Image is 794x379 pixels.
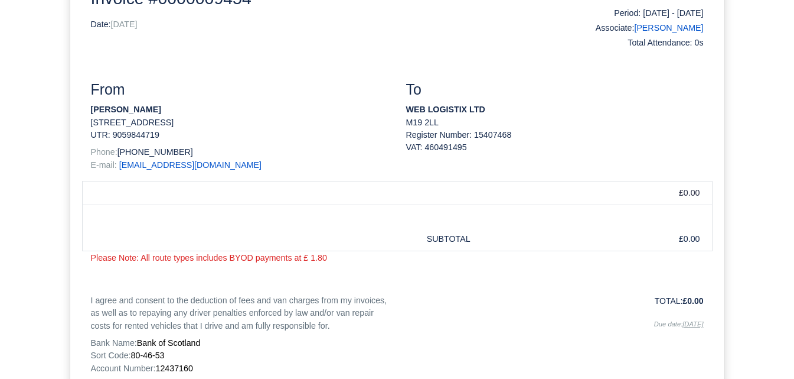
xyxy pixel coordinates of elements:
[654,320,704,328] i: Due date:
[91,146,388,158] p: [PHONE_NUMBER]
[564,8,704,18] h6: Period: [DATE] - [DATE]
[91,81,388,99] h3: From
[137,338,201,348] span: Bank of Scotland
[91,160,117,170] span: E-mail:
[397,129,713,154] div: Register Number: 15407468
[91,349,388,362] p: Sort Code:
[91,116,388,129] p: [STREET_ADDRESS]
[406,105,485,114] strong: WEB LOGISTIX LTD
[735,322,794,379] iframe: Chat Widget
[155,364,192,373] span: 12437160
[143,228,475,251] td: SUBTOTAL
[91,18,546,31] p: Date:
[475,228,712,251] td: £0.00
[91,147,117,157] span: Phone:
[682,296,703,306] strong: £0.00
[682,320,703,328] u: [DATE]
[111,20,138,29] span: [DATE]
[564,38,704,48] h6: Total Attendance: 0s
[131,351,165,360] span: 80-46-53
[634,23,703,33] a: [PERSON_NAME]
[91,362,388,375] p: Account Number:
[406,116,704,129] p: M19 2LL
[91,253,327,263] strong: Please Note: All route types includes BYOD payments at £ 1.80
[564,23,704,33] h6: Associate:
[119,160,262,170] a: [EMAIL_ADDRESS][DOMAIN_NAME]
[91,105,161,114] strong: [PERSON_NAME]
[406,294,704,307] p: TOTAL:
[91,129,388,141] p: UTR: 9059844719
[91,337,388,349] p: Bank Name:
[91,294,388,332] p: I agree and consent to the deduction of fees and van charges from my invoices, as well as to repa...
[406,81,704,99] h3: To
[406,141,704,154] div: VAT: 460491495
[475,181,712,205] td: £0.00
